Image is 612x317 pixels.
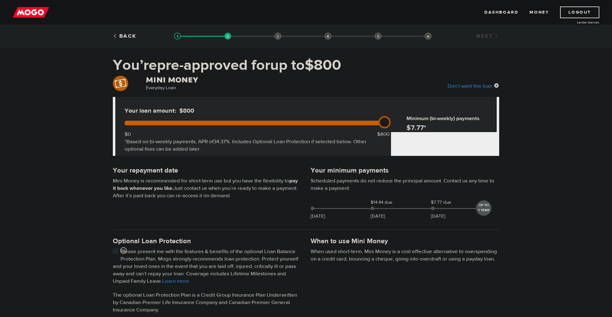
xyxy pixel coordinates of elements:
p: When used short-term, Mini Money is a cost effective alternative to overspending on a credit card... [311,248,499,263]
h4: $ [406,123,497,132]
span: $800 [305,56,341,74]
a: Lender licences [553,20,599,25]
a: Learn more [162,278,189,285]
div: $0 [125,131,131,138]
a: Back [113,33,137,40]
p: Please present me with the features & benefits of the optional Loan Balance Protection Plan. Mogo... [113,248,301,285]
h4: Your repayment date [113,166,301,175]
div: UP TO 1 YEAR [476,200,491,216]
input: <span class="smiley-face happy"></span> [113,248,121,256]
span: 7.77 [411,123,424,132]
p: Scheduled payments do not reduce the principal amount. Contact us any time to make a payment. [311,177,499,192]
h1: You’re pre-approved for up to [113,57,499,73]
div: $800 [377,131,389,138]
h6: Minimum (bi-weekly) payments [406,115,497,122]
p: [DATE] [431,213,445,220]
div: *Based on bi-weekly payments, APR of . Includes Optional Loan Protection if selected below. Other... [125,138,382,153]
p: Mini Money is recommended for short-term use but you have the flexibility to Just contact us when... [113,177,301,199]
span: $7.77 due [431,199,462,206]
h4: Optional Loan Protection [113,237,301,245]
a: Money [529,6,549,18]
a: Next [476,33,499,40]
h5: Your loan amount: [125,107,251,115]
p: The optional Loan Protection Plan is a Credit Group Insurance Plan Underwritten by Canadian Premi... [113,291,301,314]
span: $800 [179,107,194,115]
div: Don’t want this loan [448,82,499,90]
p: [DATE] [311,213,325,220]
span: $14.44 due [371,199,402,206]
img: transparent-188c492fd9eaac0f573672f40bb141c2.gif [174,33,181,40]
a: Logout [560,6,599,18]
b: pay it back whenever you like. [113,177,298,192]
p: [DATE] [371,213,385,220]
img: mogo_logo-11ee424be714fa7cbb0f0f49df9e16ec.png [13,6,49,18]
a: Dashboard [484,6,518,18]
span: 34.37% [214,138,230,145]
h4: Your minimum payments [311,166,499,175]
h4: When to use Mini Money [311,237,388,245]
img: transparent-188c492fd9eaac0f573672f40bb141c2.gif [224,33,231,40]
